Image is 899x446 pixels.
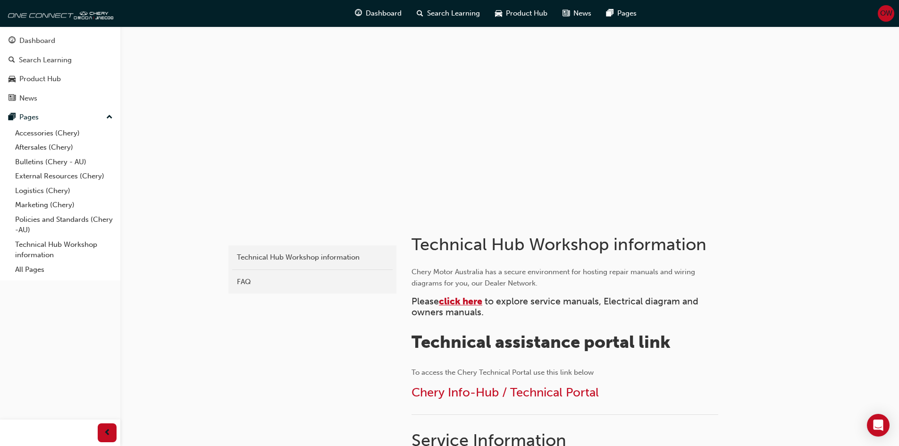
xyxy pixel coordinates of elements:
a: guage-iconDashboard [347,4,409,23]
span: prev-icon [104,427,111,439]
span: To access the Chery Technical Portal use this link below [412,368,594,377]
a: News [4,90,117,107]
span: Technical assistance portal link [412,332,671,352]
div: Product Hub [19,74,61,84]
div: FAQ [237,277,388,287]
img: oneconnect [5,4,113,23]
span: pages-icon [8,113,16,122]
span: car-icon [495,8,502,19]
a: Technical Hub Workshop information [11,237,117,262]
a: Logistics (Chery) [11,184,117,198]
span: news-icon [563,8,570,19]
span: car-icon [8,75,16,84]
button: Pages [4,109,117,126]
div: Technical Hub Workshop information [237,252,388,263]
a: Bulletins (Chery - AU) [11,155,117,169]
a: click here [439,296,482,307]
a: search-iconSearch Learning [409,4,487,23]
span: to explore service manuals, Electrical diagram and owners manuals. [412,296,701,318]
div: Search Learning [19,55,72,66]
a: FAQ [232,274,393,290]
a: Search Learning [4,51,117,69]
span: Pages [617,8,637,19]
a: All Pages [11,262,117,277]
div: Pages [19,112,39,123]
span: Dashboard [366,8,402,19]
a: Accessories (Chery) [11,126,117,141]
span: search-icon [8,56,15,65]
span: guage-icon [8,37,16,45]
span: pages-icon [606,8,613,19]
span: News [573,8,591,19]
div: Dashboard [19,35,55,46]
a: External Resources (Chery) [11,169,117,184]
span: guage-icon [355,8,362,19]
a: news-iconNews [555,4,599,23]
a: Product Hub [4,70,117,88]
span: up-icon [106,111,113,124]
span: OW [880,8,892,19]
a: pages-iconPages [599,4,644,23]
a: car-iconProduct Hub [487,4,555,23]
span: Please [412,296,439,307]
a: Dashboard [4,32,117,50]
span: Product Hub [506,8,547,19]
h1: Technical Hub Workshop information [412,234,721,255]
a: Chery Info-Hub / Technical Portal [412,385,599,400]
span: search-icon [417,8,423,19]
a: Policies and Standards (Chery -AU) [11,212,117,237]
div: Open Intercom Messenger [867,414,890,437]
button: DashboardSearch LearningProduct HubNews [4,30,117,109]
span: news-icon [8,94,16,103]
button: OW [878,5,894,22]
a: Aftersales (Chery) [11,140,117,155]
a: Technical Hub Workshop information [232,249,393,266]
a: Marketing (Chery) [11,198,117,212]
div: News [19,93,37,104]
span: Search Learning [427,8,480,19]
span: Chery Motor Australia has a secure environment for hosting repair manuals and wiring diagrams for... [412,268,697,287]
